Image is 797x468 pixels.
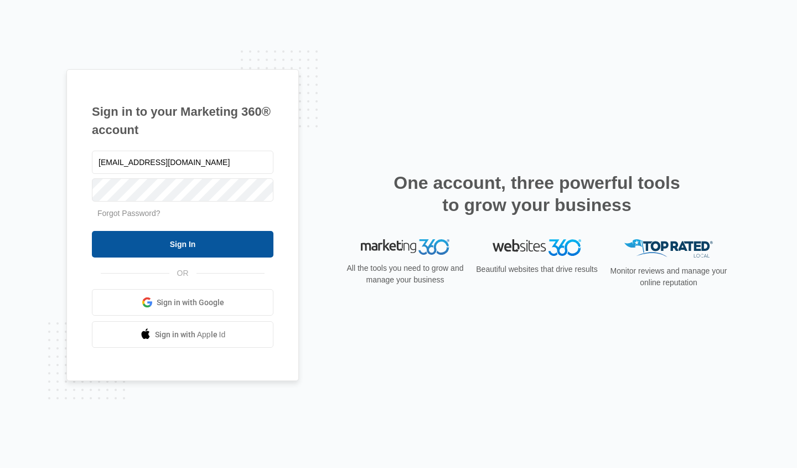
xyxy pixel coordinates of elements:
[92,102,273,139] h1: Sign in to your Marketing 360® account
[169,268,196,279] span: OR
[493,239,581,255] img: Websites 360
[390,172,684,216] h2: One account, three powerful tools to grow your business
[92,321,273,348] a: Sign in with Apple Id
[92,289,273,316] a: Sign in with Google
[92,151,273,174] input: Email
[343,263,467,286] p: All the tools you need to grow and manage your business
[361,239,449,255] img: Marketing 360
[157,297,224,308] span: Sign in with Google
[97,209,161,218] a: Forgot Password?
[624,239,713,258] img: Top Rated Local
[92,231,273,258] input: Sign In
[475,264,599,275] p: Beautiful websites that drive results
[607,265,731,289] p: Monitor reviews and manage your online reputation
[155,329,226,341] span: Sign in with Apple Id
